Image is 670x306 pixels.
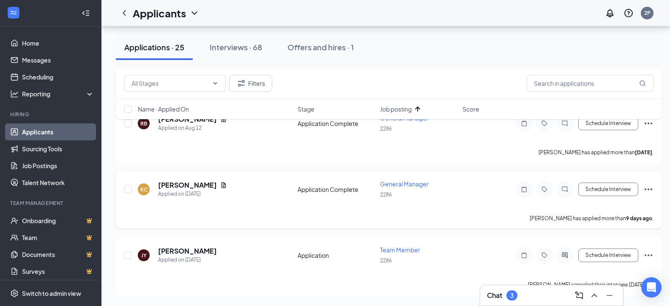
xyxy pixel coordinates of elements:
[22,289,81,298] div: Switch to admin view
[635,149,652,156] b: [DATE]
[298,185,375,194] div: Application Complete
[287,42,354,52] div: Offers and hires · 1
[220,182,227,189] svg: Document
[574,290,584,301] svg: ComposeMessage
[22,68,94,85] a: Scheduling
[624,8,634,18] svg: QuestionInfo
[158,190,227,198] div: Applied on [DATE]
[487,291,502,300] h3: Chat
[212,80,219,87] svg: ChevronDown
[22,263,94,280] a: SurveysCrown
[380,191,392,198] span: 2286
[22,52,94,68] a: Messages
[462,105,479,113] span: Score
[22,35,94,52] a: Home
[644,9,651,16] div: 2P
[639,80,646,87] svg: MagnifyingGlass
[589,290,599,301] svg: ChevronUp
[141,252,147,259] div: JY
[229,75,272,92] button: Filter Filters
[603,289,616,302] button: Minimize
[140,186,148,193] div: KC
[519,252,529,259] svg: Note
[22,90,95,98] div: Reporting
[380,246,420,254] span: Team Member
[605,8,615,18] svg: Notifications
[22,174,94,191] a: Talent Network
[22,140,94,157] a: Sourcing Tools
[10,111,93,118] div: Hiring
[588,289,601,302] button: ChevronUp
[133,6,186,20] h1: Applicants
[527,75,654,92] input: Search in applications
[539,149,654,156] p: [PERSON_NAME] has applied more than .
[604,290,615,301] svg: Minimize
[158,256,217,264] div: Applied on [DATE]
[10,199,93,207] div: Team Management
[413,104,423,114] svg: ArrowUp
[641,277,662,298] div: Open Intercom Messenger
[578,249,638,262] button: Schedule Interview
[560,186,570,193] svg: ChatInactive
[572,289,586,302] button: ComposeMessage
[158,246,217,256] h5: [PERSON_NAME]
[10,289,19,298] svg: Settings
[643,184,654,194] svg: Ellipses
[131,79,208,88] input: All Stages
[510,292,514,299] div: 3
[539,252,550,259] svg: Tag
[22,246,94,263] a: DocumentsCrown
[22,157,94,174] a: Job Postings
[380,126,392,132] span: 2286
[380,180,429,188] span: General Manager
[9,8,18,17] svg: WorkstreamLogo
[158,124,227,132] div: Applied on Aug 12
[189,8,200,18] svg: ChevronDown
[236,78,246,88] svg: Filter
[539,186,550,193] svg: Tag
[578,183,638,196] button: Schedule Interview
[528,281,654,289] div: [PERSON_NAME] canceled their interview [DATE].
[10,90,19,98] svg: Analysis
[626,215,652,221] b: 9 days ago
[643,250,654,260] svg: Ellipses
[158,180,217,190] h5: [PERSON_NAME]
[82,9,90,17] svg: Collapse
[210,42,262,52] div: Interviews · 68
[530,215,654,222] p: [PERSON_NAME] has applied more than .
[380,105,412,113] span: Job posting
[380,257,392,264] span: 2286
[22,123,94,140] a: Applicants
[22,229,94,246] a: TeamCrown
[298,105,314,113] span: Stage
[560,252,570,259] svg: ActiveChat
[22,212,94,229] a: OnboardingCrown
[138,105,189,113] span: Name · Applied On
[519,186,529,193] svg: Note
[119,8,129,18] svg: ChevronLeft
[124,42,184,52] div: Applications · 25
[298,251,375,260] div: Application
